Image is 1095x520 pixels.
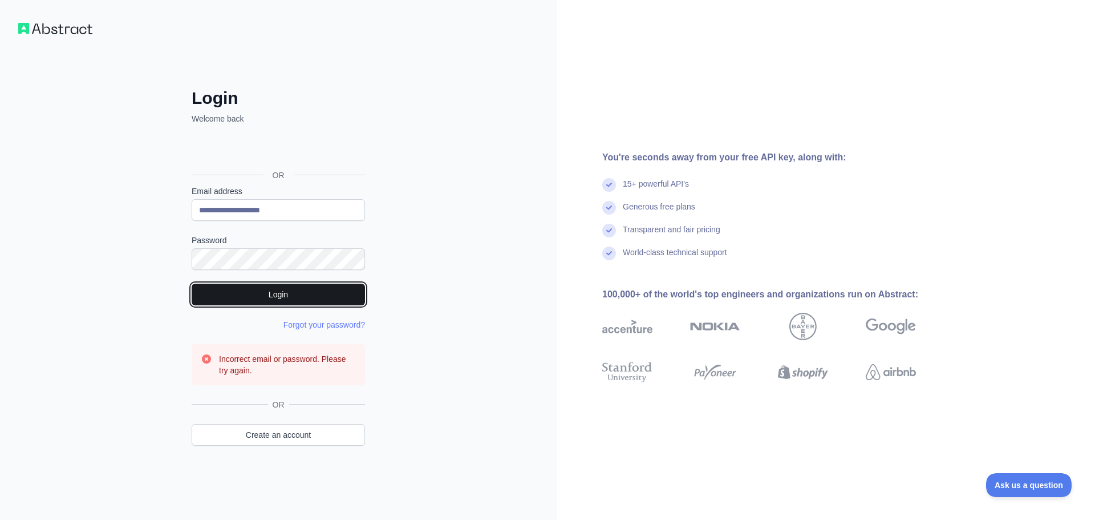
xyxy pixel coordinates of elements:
[690,360,740,385] img: payoneer
[602,178,616,192] img: check mark
[602,224,616,237] img: check mark
[192,113,365,124] p: Welcome back
[602,247,616,260] img: check mark
[623,178,689,201] div: 15+ powerful API's
[623,224,720,247] div: Transparent and fair pricing
[602,201,616,215] img: check mark
[263,170,294,181] span: OR
[192,235,365,246] label: Password
[192,424,365,446] a: Create an account
[18,23,92,34] img: Workflow
[602,288,952,301] div: 100,000+ of the world's top engineers and organizations run on Abstract:
[219,353,356,376] h3: Incorrect email or password. Please try again.
[866,313,916,340] img: google
[602,360,652,385] img: stanford university
[690,313,740,340] img: nokia
[789,313,817,340] img: bayer
[602,151,952,164] div: You're seconds away from your free API key, along with:
[986,473,1072,497] iframe: Toggle Customer Support
[602,313,652,340] img: accenture
[778,360,828,385] img: shopify
[866,360,916,385] img: airbnb
[192,186,365,197] label: Email address
[283,320,365,329] a: Forgot your password?
[192,88,365,108] h2: Login
[192,284,365,305] button: Login
[623,247,727,269] div: World-class technical support
[186,137,368,162] iframe: [Googleでログイン]ボタン
[623,201,695,224] div: Generous free plans
[268,399,289,410] span: OR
